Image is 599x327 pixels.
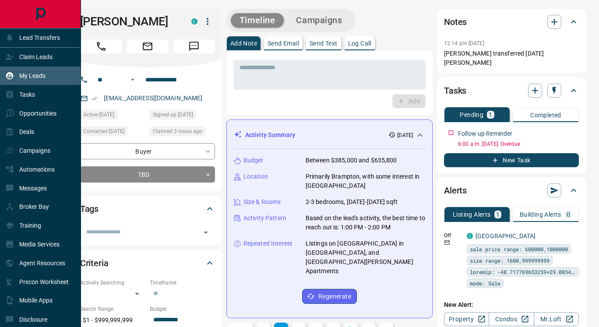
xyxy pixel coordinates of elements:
[80,14,178,28] h1: [PERSON_NAME]
[243,172,268,181] p: Location
[243,156,264,165] p: Budget
[80,198,215,219] div: Tags
[150,127,215,139] div: Wed Aug 13 2025
[150,305,215,313] p: Budget:
[444,80,579,101] div: Tasks
[83,110,114,119] span: Active [DATE]
[306,156,397,165] p: Between $385,000 and $635,800
[306,239,425,276] p: Listings on [GEOGRAPHIC_DATA] in [GEOGRAPHIC_DATA], and [GEOGRAPHIC_DATA][PERSON_NAME] Apartments
[127,39,169,53] span: Email
[397,131,413,139] p: [DATE]
[453,211,491,218] p: Listing Alerts
[306,214,425,232] p: Based on the lead's activity, the best time to reach out is: 1:00 PM - 2:00 PM
[520,211,561,218] p: Building Alerts
[80,39,122,53] span: Call
[444,84,466,98] h2: Tasks
[470,245,568,253] span: sale price range: 600000,1000000
[268,40,299,46] p: Send Email
[444,232,462,239] p: Off
[243,239,292,248] p: Repeated Interest
[150,279,215,287] p: Timeframe:
[245,130,295,140] p: Activity Summary
[476,232,536,239] a: [GEOGRAPHIC_DATA]
[80,127,145,139] div: Sat Aug 02 2025
[80,110,145,122] div: Wed Jul 30 2025
[444,153,579,167] button: New Task
[153,127,202,136] span: Claimed 3 hours ago
[306,172,425,190] p: Primarily Brampton, with some interest in [GEOGRAPHIC_DATA]
[444,183,467,197] h2: Alerts
[489,312,534,326] a: Condos
[200,226,212,239] button: Open
[173,39,215,53] span: Message
[496,211,500,218] p: 1
[80,253,215,274] div: Criteria
[80,143,215,159] div: Buyer
[534,312,579,326] a: Mr.Loft
[444,11,579,32] div: Notes
[230,40,257,46] p: Add Note
[83,127,124,136] span: Contacted [DATE]
[80,305,145,313] p: Search Range:
[444,15,467,29] h2: Notes
[444,49,579,67] p: [PERSON_NAME] transferred [DATE] [PERSON_NAME]
[460,112,483,118] p: Pending
[470,256,550,265] span: size range: 1600,999999999
[470,279,500,288] span: mode: Sale
[80,166,215,183] div: TBD
[444,180,579,201] div: Alerts
[80,202,99,216] h2: Tags
[444,300,579,309] p: New Alert:
[444,312,489,326] a: Property
[467,233,473,239] div: condos.ca
[80,256,109,270] h2: Criteria
[287,13,351,28] button: Campaigns
[458,140,579,148] p: 6:00 a.m. [DATE] - Overdue
[458,129,512,138] p: Follow up Reminder
[104,95,203,102] a: [EMAIL_ADDRESS][DOMAIN_NAME]
[243,197,281,207] p: Size & Rooms
[444,40,484,46] p: 12:14 pm [DATE]
[127,74,138,85] button: Open
[348,40,371,46] p: Log Call
[567,211,570,218] p: 0
[92,95,98,102] svg: Email Verified
[153,110,193,119] span: Signed up [DATE]
[150,110,215,122] div: Sat Aug 13 2016
[243,214,286,223] p: Activity Pattern
[444,239,450,246] svg: Email
[234,127,425,143] div: Activity Summary[DATE]
[306,197,398,207] p: 2-3 bedrooms, [DATE]-[DATE] sqft
[489,112,492,118] p: 1
[231,13,284,28] button: Timeline
[310,40,338,46] p: Send Text
[530,112,561,118] p: Completed
[470,267,576,276] span: loremip: -48.717769653259+29.085485114402,-60.269932307899+92.337628261857,-29.155401025780+62.63...
[191,18,197,25] div: condos.ca
[302,289,357,304] button: Regenerate
[80,279,145,287] p: Actively Searching:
